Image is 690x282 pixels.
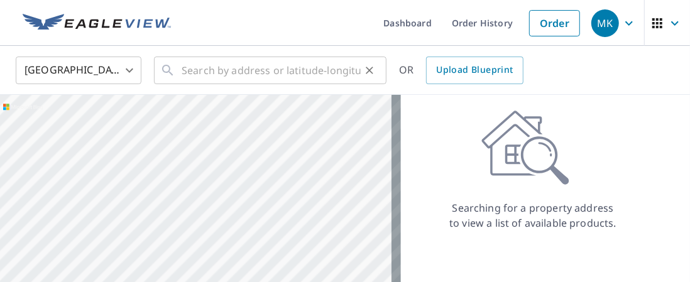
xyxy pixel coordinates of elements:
[436,62,513,78] span: Upload Blueprint
[361,62,378,79] button: Clear
[449,200,617,230] p: Searching for a property address to view a list of available products.
[399,57,523,84] div: OR
[591,9,619,37] div: MK
[23,14,171,33] img: EV Logo
[426,57,523,84] a: Upload Blueprint
[529,10,580,36] a: Order
[16,53,141,88] div: [GEOGRAPHIC_DATA]
[182,53,361,88] input: Search by address or latitude-longitude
